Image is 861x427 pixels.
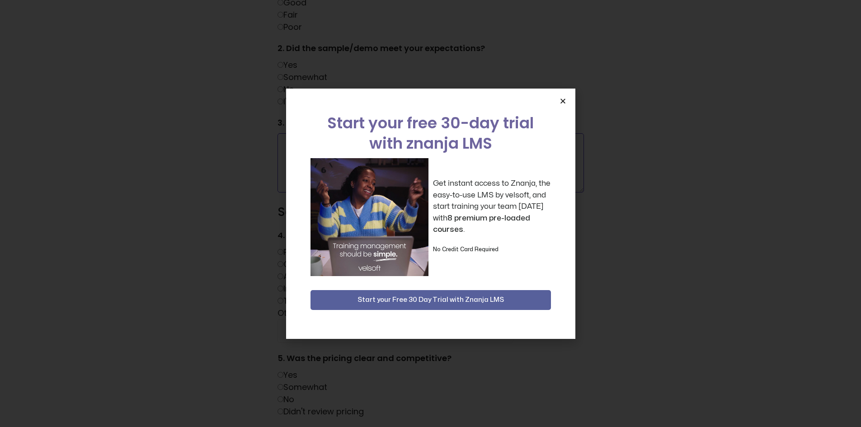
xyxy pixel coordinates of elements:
p: Get instant access to Znanja, the easy-to-use LMS by velsoft, and start training your team [DATE]... [433,178,551,235]
h2: Start your free 30-day trial with znanja LMS [311,113,551,154]
a: Close [560,98,566,104]
img: a woman sitting at her laptop dancing [311,158,428,276]
strong: 8 premium pre-loaded courses [433,214,530,234]
button: Start your Free 30 Day Trial with Znanja LMS [311,290,551,310]
strong: No Credit Card Required [433,247,499,252]
span: Start your Free 30 Day Trial with Znanja LMS [358,295,504,305]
